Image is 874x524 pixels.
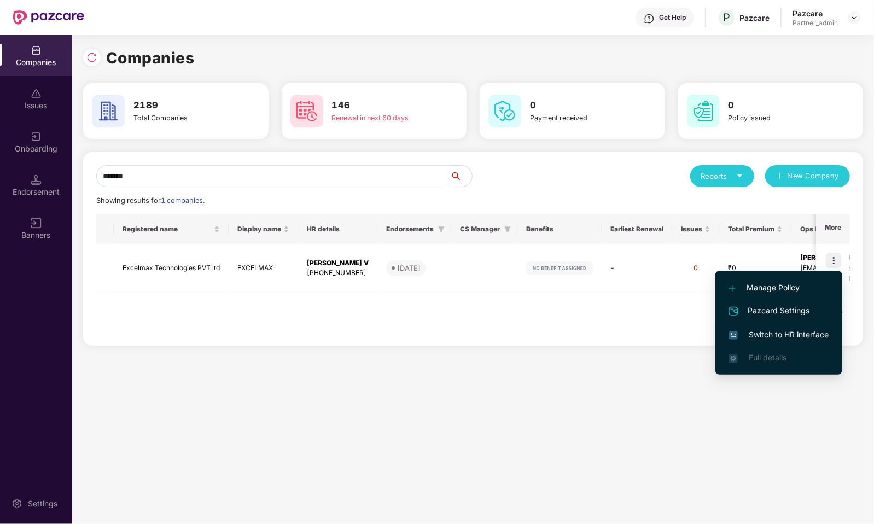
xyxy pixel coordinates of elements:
span: filter [438,226,445,232]
img: svg+xml;base64,PHN2ZyB4bWxucz0iaHR0cDovL3d3dy53My5vcmcvMjAwMC9zdmciIHdpZHRoPSI2MCIgaGVpZ2h0PSI2MC... [687,95,720,127]
div: [PHONE_NUMBER] [307,268,369,278]
th: More [816,214,850,244]
div: Policy issued [729,113,823,124]
img: svg+xml;base64,PHN2ZyB4bWxucz0iaHR0cDovL3d3dy53My5vcmcvMjAwMC9zdmciIHdpZHRoPSI2MCIgaGVpZ2h0PSI2MC... [92,95,125,127]
span: filter [436,223,447,236]
span: Registered name [123,225,212,234]
span: CS Manager [460,225,500,234]
span: Switch to HR interface [729,329,829,341]
td: EXCELMAX [229,244,298,293]
div: [DATE] [397,263,421,273]
td: - [602,244,672,293]
span: Full details [749,353,786,362]
th: Benefits [517,214,602,244]
span: Showing results for [96,196,205,205]
th: Total Premium [719,214,791,244]
td: Excelmax Technologies PVT ltd [114,244,229,293]
span: Issues [681,225,702,234]
img: svg+xml;base64,PHN2ZyB3aWR0aD0iMTYiIGhlaWdodD0iMTYiIHZpZXdCb3g9IjAgMCAxNiAxNiIgZmlsbD0ibm9uZSIgeG... [31,218,42,229]
div: Pazcare [793,8,838,19]
div: Total Companies [133,113,228,124]
img: svg+xml;base64,PHN2ZyB4bWxucz0iaHR0cDovL3d3dy53My5vcmcvMjAwMC9zdmciIHdpZHRoPSIxNiIgaGVpZ2h0PSIxNi... [729,331,738,340]
div: Reports [701,171,743,182]
th: Display name [229,214,298,244]
img: svg+xml;base64,PHN2ZyBpZD0iSXNzdWVzX2Rpc2FibGVkIiB4bWxucz0iaHR0cDovL3d3dy53My5vcmcvMjAwMC9zdmciIH... [31,88,42,99]
div: [PERSON_NAME] V [307,258,369,269]
span: Endorsements [386,225,434,234]
img: svg+xml;base64,PHN2ZyB4bWxucz0iaHR0cDovL3d3dy53My5vcmcvMjAwMC9zdmciIHdpZHRoPSIyNCIgaGVpZ2h0PSIyNC... [727,305,740,318]
button: search [450,165,473,187]
span: Manage Policy [729,282,829,294]
th: Earliest Renewal [602,214,672,244]
button: plusNew Company [765,165,850,187]
span: 1 companies. [161,196,205,205]
h3: 146 [332,98,426,113]
h3: 0 [530,98,624,113]
span: New Company [788,171,840,182]
div: Pazcare [739,13,770,23]
span: filter [504,226,511,232]
div: Renewal in next 60 days [332,113,426,124]
img: svg+xml;base64,PHN2ZyB3aWR0aD0iMTQuNSIgaGVpZ2h0PSIxNC41IiB2aWV3Qm94PSIwIDAgMTYgMTYiIGZpbGw9Im5vbm... [31,174,42,185]
img: svg+xml;base64,PHN2ZyB4bWxucz0iaHR0cDovL3d3dy53My5vcmcvMjAwMC9zdmciIHdpZHRoPSIxMi4yMDEiIGhlaWdodD... [729,285,736,292]
th: Issues [672,214,719,244]
div: Partner_admin [793,19,838,27]
span: P [723,11,730,24]
span: Total Premium [728,225,774,234]
img: svg+xml;base64,PHN2ZyBpZD0iUmVsb2FkLTMyeDMyIiB4bWxucz0iaHR0cDovL3d3dy53My5vcmcvMjAwMC9zdmciIHdpZH... [86,52,97,63]
span: caret-down [736,172,743,179]
span: Display name [237,225,281,234]
img: svg+xml;base64,PHN2ZyBpZD0iRHJvcGRvd24tMzJ4MzIiIHhtbG5zPSJodHRwOi8vd3d3LnczLm9yZy8yMDAwL3N2ZyIgd2... [850,13,859,22]
div: Get Help [659,13,686,22]
th: HR details [298,214,377,244]
span: Pazcard Settings [729,305,829,318]
span: plus [776,172,783,181]
img: svg+xml;base64,PHN2ZyB4bWxucz0iaHR0cDovL3d3dy53My5vcmcvMjAwMC9zdmciIHdpZHRoPSI2MCIgaGVpZ2h0PSI2MC... [290,95,323,127]
img: svg+xml;base64,PHN2ZyB3aWR0aD0iMjAiIGhlaWdodD0iMjAiIHZpZXdCb3g9IjAgMCAyMCAyMCIgZmlsbD0ibm9uZSIgeG... [31,131,42,142]
div: Payment received [530,113,624,124]
span: search [450,172,472,181]
img: svg+xml;base64,PHN2ZyB4bWxucz0iaHR0cDovL3d3dy53My5vcmcvMjAwMC9zdmciIHdpZHRoPSIxNi4zNjMiIGhlaWdodD... [729,354,738,363]
span: filter [502,223,513,236]
div: 0 [681,263,710,273]
img: svg+xml;base64,PHN2ZyBpZD0iQ29tcGFuaWVzIiB4bWxucz0iaHR0cDovL3d3dy53My5vcmcvMjAwMC9zdmciIHdpZHRoPS... [31,45,42,56]
img: svg+xml;base64,PHN2ZyB4bWxucz0iaHR0cDovL3d3dy53My5vcmcvMjAwMC9zdmciIHdpZHRoPSIxMjIiIGhlaWdodD0iMj... [526,261,593,275]
div: Settings [25,498,61,509]
h1: Companies [106,46,195,70]
img: icon [826,253,841,268]
h3: 0 [729,98,823,113]
img: New Pazcare Logo [13,10,84,25]
th: Registered name [114,214,229,244]
h3: 2189 [133,98,228,113]
img: svg+xml;base64,PHN2ZyBpZD0iU2V0dGluZy0yMHgyMCIgeG1sbnM9Imh0dHA6Ly93d3cudzMub3JnLzIwMDAvc3ZnIiB3aW... [11,498,22,509]
img: svg+xml;base64,PHN2ZyB4bWxucz0iaHR0cDovL3d3dy53My5vcmcvMjAwMC9zdmciIHdpZHRoPSI2MCIgaGVpZ2h0PSI2MC... [488,95,521,127]
img: svg+xml;base64,PHN2ZyBpZD0iSGVscC0zMngzMiIgeG1sbnM9Imh0dHA6Ly93d3cudzMub3JnLzIwMDAvc3ZnIiB3aWR0aD... [644,13,655,24]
